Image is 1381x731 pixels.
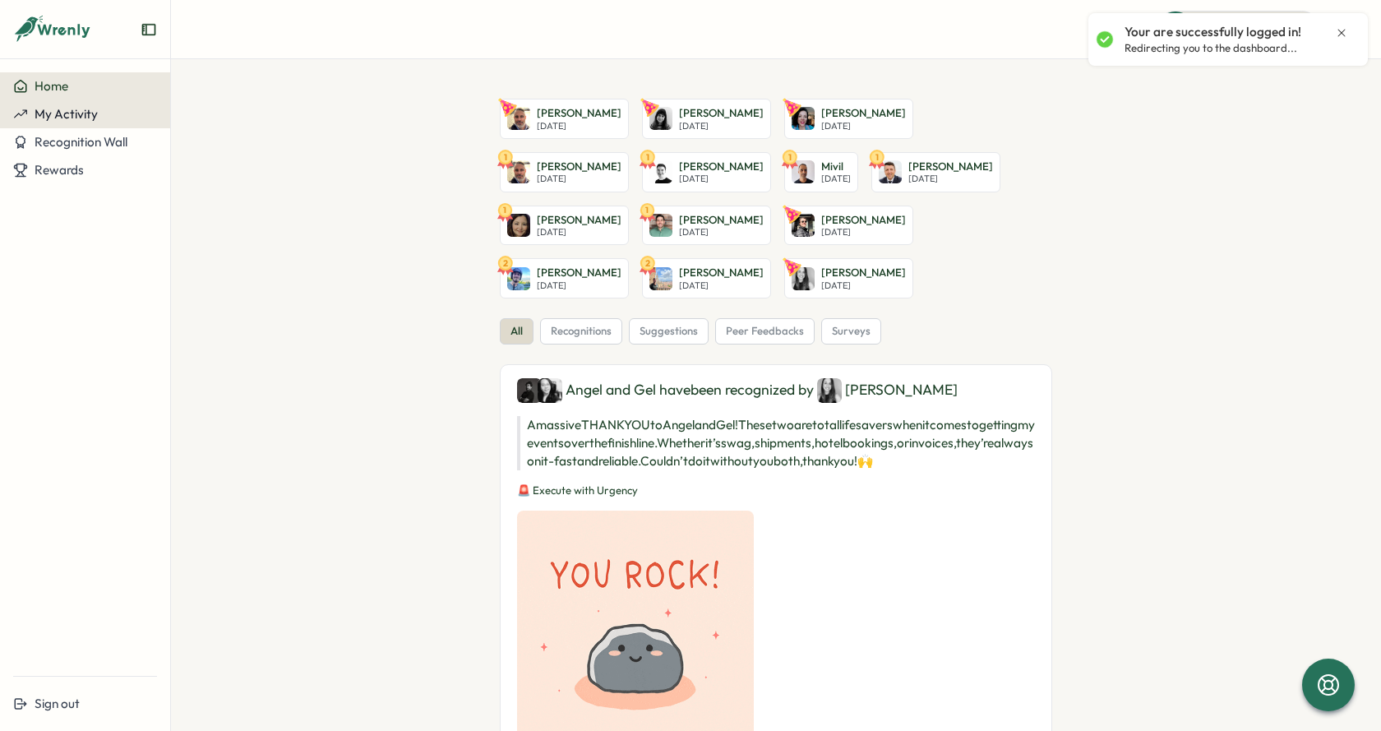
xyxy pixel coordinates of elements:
[538,378,562,403] img: Gel San Diego
[500,99,629,139] a: Chad Ballentine[PERSON_NAME][DATE]
[649,267,672,290] img: Edward Howard
[679,213,764,228] p: [PERSON_NAME]
[821,121,906,132] p: [DATE]
[537,106,621,121] p: [PERSON_NAME]
[875,150,879,162] text: 1
[517,416,1035,470] p: A massive THANK YOU to Angel and Gel! These two are total lifesavers when it comes to getting my ...
[679,266,764,280] p: [PERSON_NAME]
[1125,23,1301,41] p: Your are successfully logged in!
[537,280,621,291] p: [DATE]
[792,267,815,290] img: Nicole Gomes
[141,21,157,38] button: Expand sidebar
[821,213,906,228] p: [PERSON_NAME]
[537,213,621,228] p: [PERSON_NAME]
[821,173,851,184] p: [DATE]
[908,160,993,174] p: [PERSON_NAME]
[507,107,530,130] img: Chad Ballentine
[784,99,913,139] a: Britt Hambleton[PERSON_NAME][DATE]
[679,280,764,291] p: [DATE]
[726,324,804,339] span: peer feedbacks
[642,206,771,246] a: 1Trevor Kirsh[PERSON_NAME][DATE]
[507,214,530,237] img: Nadia Comegna
[792,160,815,183] img: Mivil
[642,99,771,139] a: Caitlin Hutnyk[PERSON_NAME][DATE]
[821,160,851,174] p: Mivil
[646,204,649,215] text: 1
[35,106,98,122] span: My Activity
[646,150,649,162] text: 1
[817,378,842,403] img: Nicole Gomes
[908,173,993,184] p: [DATE]
[784,152,858,192] a: 1MivilMivil[DATE]
[821,266,906,280] p: [PERSON_NAME]
[792,107,815,130] img: Britt Hambleton
[821,280,906,291] p: [DATE]
[792,214,815,237] img: Jacob Johnston
[35,134,127,150] span: Recognition Wall
[1335,26,1348,39] button: Close notification
[504,150,507,162] text: 1
[645,257,650,269] text: 2
[35,78,68,94] span: Home
[35,696,80,711] span: Sign out
[879,160,902,183] img: Matt Savel
[788,150,792,162] text: 1
[679,160,764,174] p: [PERSON_NAME]
[649,107,672,130] img: Caitlin Hutnyk
[679,227,764,238] p: [DATE]
[500,152,629,192] a: 1Chad Ballentine[PERSON_NAME][DATE]
[551,324,612,339] span: recognitions
[504,204,507,215] text: 1
[517,378,542,403] img: Angel
[679,173,764,184] p: [DATE]
[649,160,672,183] img: Josh Andrews
[537,227,621,238] p: [DATE]
[821,227,906,238] p: [DATE]
[500,258,629,298] a: 2Dustin Fennell[PERSON_NAME][DATE]
[817,378,958,403] div: [PERSON_NAME]
[537,160,621,174] p: [PERSON_NAME]
[503,257,508,269] text: 2
[784,258,913,298] a: Nicole Gomes[PERSON_NAME][DATE]
[507,267,530,290] img: Dustin Fennell
[537,266,621,280] p: [PERSON_NAME]
[35,162,84,178] span: Rewards
[537,121,621,132] p: [DATE]
[821,106,906,121] p: [PERSON_NAME]
[537,173,621,184] p: [DATE]
[500,206,629,246] a: 1Nadia Comegna[PERSON_NAME][DATE]
[679,121,764,132] p: [DATE]
[517,378,1035,403] div: Angel and Gel have been recognized by
[784,206,913,246] a: Jacob Johnston[PERSON_NAME][DATE]
[517,483,1035,498] p: 🚨 Execute with Urgency
[1125,41,1301,56] p: Redirecting you to the dashboard...
[871,152,1000,192] a: 1Matt Savel[PERSON_NAME][DATE]
[642,152,771,192] a: 1Josh Andrews[PERSON_NAME][DATE]
[642,258,771,298] a: 2Edward Howard[PERSON_NAME][DATE]
[649,214,672,237] img: Trevor Kirsh
[507,160,530,183] img: Chad Ballentine
[1157,11,1320,47] button: Quick Actions
[679,106,764,121] p: [PERSON_NAME]
[640,324,698,339] span: suggestions
[832,324,871,339] span: surveys
[510,324,523,339] span: all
